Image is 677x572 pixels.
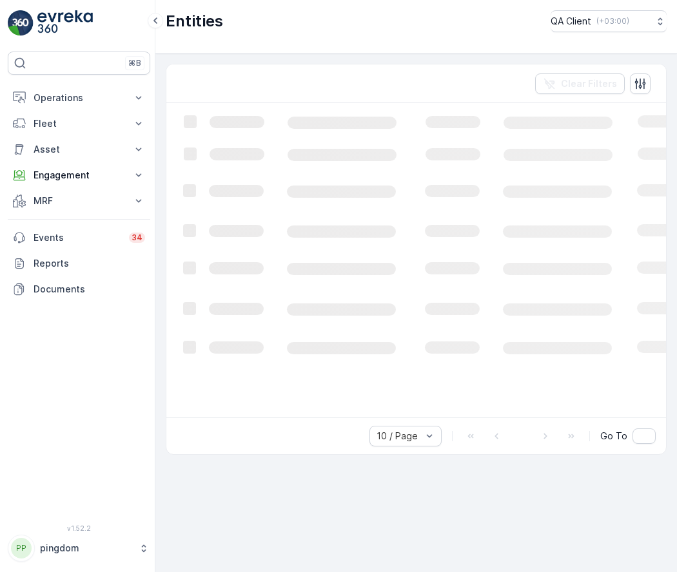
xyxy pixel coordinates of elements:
p: Operations [34,91,124,104]
span: Go To [600,430,627,443]
p: QA Client [551,15,591,28]
a: Events34 [8,225,150,251]
button: Fleet [8,111,150,137]
button: Clear Filters [535,73,625,94]
p: Fleet [34,117,124,130]
p: ⌘B [128,58,141,68]
p: pingdom [40,542,132,555]
p: 34 [132,233,142,243]
img: logo [8,10,34,36]
p: MRF [34,195,124,207]
button: Operations [8,85,150,111]
p: Documents [34,283,145,296]
button: PPpingdom [8,535,150,562]
p: ( +03:00 ) [596,16,629,26]
img: logo_light-DOdMpM7g.png [37,10,93,36]
button: Engagement [8,162,150,188]
p: Clear Filters [561,77,617,90]
span: v 1.52.2 [8,524,150,532]
p: Reports [34,257,145,270]
button: MRF [8,188,150,214]
button: QA Client(+03:00) [551,10,667,32]
p: Entities [166,11,223,32]
a: Reports [8,251,150,276]
p: Events [34,231,121,244]
p: Asset [34,143,124,156]
a: Documents [8,276,150,302]
button: Asset [8,137,150,162]
div: PP [11,538,32,558]
p: Engagement [34,169,124,182]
